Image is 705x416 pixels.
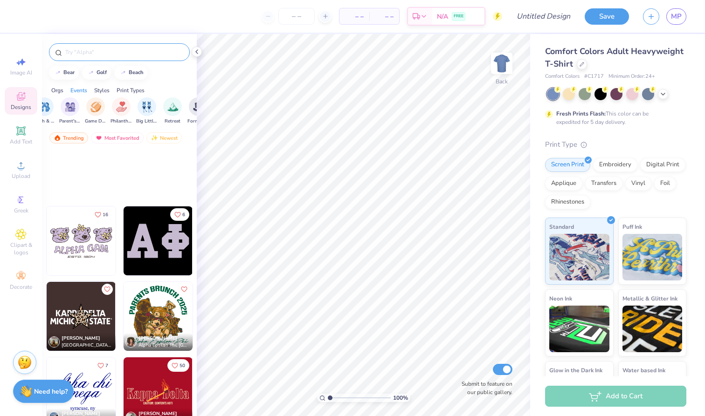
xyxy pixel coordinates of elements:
[59,118,81,125] span: Parent's Weekend
[97,70,107,75] div: golf
[437,12,448,21] span: N/A
[585,8,629,25] button: Save
[187,97,209,125] button: filter button
[34,387,68,396] strong: Need help?
[138,342,189,349] span: Alpha Epsilon Phi, [GEOGRAPHIC_DATA]
[85,118,106,125] span: Game Day
[608,73,655,81] span: Minimum Order: 24 +
[90,208,112,221] button: Like
[85,97,106,125] button: filter button
[102,284,113,295] button: Like
[47,206,116,275] img: 685aa3af-0be2-4ede-9fba-4f7e80dbe8f6
[59,97,81,125] div: filter for Parent's Weekend
[117,86,145,95] div: Print Types
[584,73,604,81] span: # C1717
[85,97,106,125] div: filter for Game Day
[180,363,185,368] span: 50
[640,158,685,172] div: Digital Print
[622,306,683,352] img: Metallic & Glitter Ink
[167,102,178,112] img: Retreat Image
[129,70,144,75] div: beach
[142,102,152,112] img: Big Little Reveal Image
[103,212,108,217] span: 16
[87,70,95,75] img: trend_line.gif
[124,282,193,351] img: 88bc2f9b-7d3a-4d8a-914d-bae3fcbc8137
[146,132,182,143] div: Newest
[375,12,394,21] span: – –
[556,109,671,126] div: This color can be expedited for 5 day delivery.
[82,66,111,80] button: golf
[654,177,676,191] div: Foil
[151,135,158,141] img: Newest.gif
[63,70,75,75] div: bear
[12,172,30,180] span: Upload
[34,97,55,125] div: filter for Rush & Bid
[95,135,103,141] img: most_fav.gif
[34,97,55,125] button: filter button
[622,222,642,232] span: Puff Ink
[170,208,189,221] button: Like
[93,359,112,372] button: Like
[167,359,189,372] button: Like
[136,97,158,125] div: filter for Big Little Reveal
[625,177,651,191] div: Vinyl
[34,118,55,125] span: Rush & Bid
[14,207,28,214] span: Greek
[48,336,60,348] img: Avatar
[622,293,677,303] span: Metallic & Glitter Ink
[136,118,158,125] span: Big Little Reveal
[62,342,112,349] span: [GEOGRAPHIC_DATA], [US_STATE][GEOGRAPHIC_DATA]
[111,97,132,125] div: filter for Philanthropy
[138,335,177,341] span: [PERSON_NAME]
[54,135,61,141] img: trending.gif
[549,365,602,375] span: Glow in the Dark Ink
[116,102,127,112] img: Philanthropy Image
[545,158,590,172] div: Screen Print
[182,212,185,217] span: 6
[65,102,76,112] img: Parent's Weekend Image
[622,365,665,375] span: Water based Ink
[115,282,184,351] img: fce5d82d-0dee-4d02-87b4-9ce4326acf9d
[456,380,512,396] label: Submit to feature on our public gallery.
[91,132,144,143] div: Most Favorited
[10,283,32,291] span: Decorate
[119,70,127,75] img: trend_line.gif
[192,282,261,351] img: 5dd9a540-df77-4b65-be16-f10e3b7a1e73
[545,177,582,191] div: Applique
[278,8,315,25] input: – –
[549,222,574,232] span: Standard
[59,97,81,125] button: filter button
[187,118,209,125] span: Formal & Semi
[187,97,209,125] div: filter for Formal & Semi
[49,132,88,143] div: Trending
[90,102,101,112] img: Game Day Image
[496,77,508,86] div: Back
[549,234,609,280] img: Standard
[163,97,182,125] button: filter button
[393,394,408,402] span: 100 %
[111,118,132,125] span: Philanthropy
[549,293,572,303] span: Neon Ink
[64,48,184,57] input: Try "Alpha"
[509,7,578,26] input: Untitled Design
[593,158,637,172] div: Embroidery
[545,139,686,150] div: Print Type
[70,86,87,95] div: Events
[671,11,682,22] span: MP
[51,86,63,95] div: Orgs
[622,234,683,280] img: Puff Ink
[165,118,180,125] span: Retreat
[5,241,37,256] span: Clipart & logos
[62,335,100,341] span: [PERSON_NAME]
[345,12,364,21] span: – –
[492,54,511,73] img: Back
[124,206,193,275] img: 68fd3c45-3499-40b7-b687-13da75c27968
[114,66,148,80] button: beach
[125,336,137,348] img: Avatar
[136,97,158,125] button: filter button
[666,8,686,25] a: MP
[454,13,463,20] span: FREE
[94,86,110,95] div: Styles
[163,97,182,125] div: filter for Retreat
[545,73,580,81] span: Comfort Colors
